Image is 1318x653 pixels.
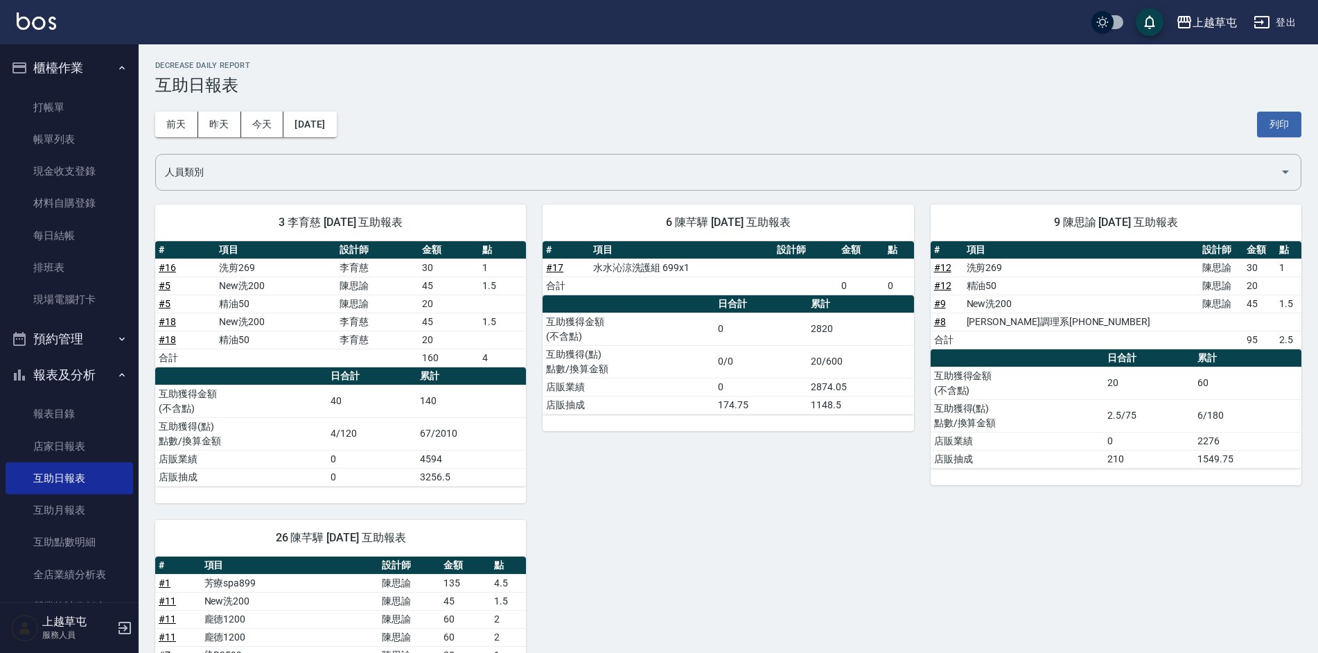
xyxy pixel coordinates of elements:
[1276,259,1301,277] td: 1
[1257,112,1301,137] button: 列印
[161,160,1274,184] input: 人員名稱
[543,396,714,414] td: 店販抽成
[201,628,378,646] td: 龐德1200
[327,367,416,385] th: 日合計
[807,345,914,378] td: 20/600
[419,259,479,277] td: 30
[1276,331,1301,349] td: 2.5
[491,592,527,610] td: 1.5
[963,241,1200,259] th: 項目
[378,628,441,646] td: 陳思諭
[543,345,714,378] td: 互助獲得(點) 點數/換算金額
[931,399,1104,432] td: 互助獲得(點) 點數/換算金額
[714,378,807,396] td: 0
[934,262,951,273] a: #12
[884,277,914,295] td: 0
[931,241,1301,349] table: a dense table
[6,92,133,123] a: 打帳單
[6,321,133,357] button: 預約管理
[884,241,914,259] th: 點
[773,241,837,259] th: 設計師
[1274,161,1297,183] button: Open
[543,378,714,396] td: 店販業績
[419,277,479,295] td: 45
[336,331,419,349] td: 李育慈
[419,241,479,259] th: 金額
[543,241,913,295] table: a dense table
[543,277,589,295] td: 合計
[416,367,526,385] th: 累計
[336,313,419,331] td: 李育慈
[201,557,378,575] th: 項目
[6,398,133,430] a: 報表目錄
[155,112,198,137] button: 前天
[155,557,201,575] th: #
[159,577,170,589] a: #1
[6,591,133,622] a: 營業統計分析表
[1199,277,1243,295] td: 陳思諭
[327,417,416,450] td: 4/120
[42,629,113,641] p: 服務人員
[155,241,216,259] th: #
[155,61,1301,70] h2: Decrease Daily Report
[155,385,327,417] td: 互助獲得金額 (不含點)
[159,595,176,607] a: #11
[155,367,526,487] table: a dense table
[543,313,714,345] td: 互助獲得金額 (不含點)
[378,610,441,628] td: 陳思諭
[6,559,133,591] a: 全店業績分析表
[336,295,419,313] td: 陳思諭
[6,155,133,187] a: 現金收支登錄
[241,112,284,137] button: 今天
[1170,8,1242,37] button: 上越草屯
[201,592,378,610] td: New洗200
[1104,349,1194,367] th: 日合計
[6,220,133,252] a: 每日結帳
[491,628,527,646] td: 2
[1276,295,1301,313] td: 1.5
[1194,349,1301,367] th: 累計
[155,349,216,367] td: 合計
[963,295,1200,313] td: New洗200
[1104,450,1194,468] td: 210
[6,526,133,558] a: 互助點數明細
[283,112,336,137] button: [DATE]
[963,313,1200,331] td: [PERSON_NAME]調理系[PHONE_NUMBER]
[590,259,774,277] td: 水水沁涼洗護組 699x1
[1276,241,1301,259] th: 點
[159,298,170,309] a: #5
[931,241,963,259] th: #
[155,241,526,367] table: a dense table
[491,610,527,628] td: 2
[336,277,419,295] td: 陳思諭
[6,462,133,494] a: 互助日報表
[159,316,176,327] a: #18
[6,123,133,155] a: 帳單列表
[714,396,807,414] td: 174.75
[931,331,963,349] td: 合計
[6,430,133,462] a: 店家日報表
[1199,259,1243,277] td: 陳思諭
[216,277,336,295] td: New洗200
[159,632,176,643] a: #11
[159,613,176,625] a: #11
[216,331,336,349] td: 精油50
[934,316,946,327] a: #8
[931,349,1301,469] table: a dense table
[479,277,527,295] td: 1.5
[1194,367,1301,399] td: 60
[479,313,527,331] td: 1.5
[543,295,913,415] table: a dense table
[1243,241,1276,259] th: 金額
[6,187,133,219] a: 材料自購登錄
[378,574,441,592] td: 陳思諭
[440,592,490,610] td: 45
[327,468,416,486] td: 0
[6,252,133,284] a: 排班表
[201,574,378,592] td: 芳療spa899
[327,450,416,468] td: 0
[6,284,133,315] a: 現場電腦打卡
[378,592,441,610] td: 陳思諭
[155,450,327,468] td: 店販業績
[1136,8,1163,36] button: save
